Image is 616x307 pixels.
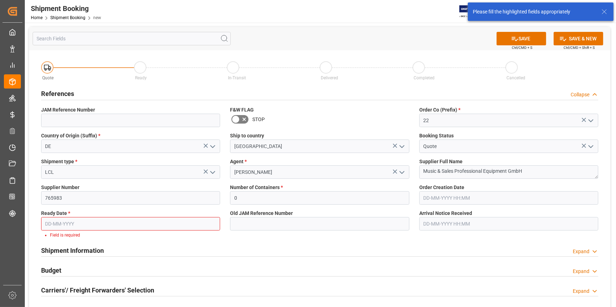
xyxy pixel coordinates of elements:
[321,75,338,80] span: Delivered
[497,32,546,45] button: SAVE
[585,115,595,126] button: open menu
[419,217,598,231] input: DD-MM-YYYY HH:MM
[41,246,104,255] h2: Shipment Information
[41,140,220,153] input: Type to search/select
[252,116,265,123] span: STOP
[31,15,43,20] a: Home
[43,75,54,80] span: Quote
[41,132,100,140] span: Country of Origin (Suffix)
[396,167,407,178] button: open menu
[419,184,464,191] span: Order Creation Date
[507,75,526,80] span: Cancelled
[564,45,595,50] span: Ctrl/CMD + Shift + S
[419,191,598,205] input: DD-MM-YYYY HH:MM
[573,248,589,255] div: Expand
[207,167,218,178] button: open menu
[585,141,595,152] button: open menu
[554,32,603,45] button: SAVE & NEW
[41,217,220,231] input: DD-MM-YYYY
[41,106,95,114] span: JAM Reference Number
[459,5,484,18] img: Exertis%20JAM%20-%20Email%20Logo.jpg_1722504956.jpg
[419,165,598,179] textarea: Music & Sales Professional Equipment GmbH
[41,158,77,165] span: Shipment type
[41,285,154,295] h2: Carriers'/ Freight Forwarders' Selection
[41,89,74,98] h2: References
[207,141,218,152] button: open menu
[512,45,532,50] span: Ctrl/CMD + S
[419,158,463,165] span: Supplier Full Name
[135,75,147,80] span: Ready
[230,132,264,140] span: Ship to country
[41,184,79,191] span: Supplier Number
[230,158,247,165] span: Agent
[573,268,589,275] div: Expand
[31,3,101,14] div: Shipment Booking
[230,210,293,217] span: Old JAM Reference Number
[419,210,472,217] span: Arrival Notice Received
[41,210,70,217] span: Ready Date
[396,141,407,152] button: open menu
[50,15,85,20] a: Shipment Booking
[230,184,283,191] span: Number of Containers
[50,232,214,238] li: Field is required
[41,266,61,275] h2: Budget
[473,8,595,16] div: Please fill the highlighted fields appropriately
[419,132,454,140] span: Booking Status
[414,75,435,80] span: Completed
[33,32,231,45] input: Search Fields
[228,75,246,80] span: In-Transit
[573,288,589,295] div: Expand
[571,91,589,98] div: Collapse
[419,106,460,114] span: Order Co (Prefix)
[230,106,254,114] span: F&W FLAG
